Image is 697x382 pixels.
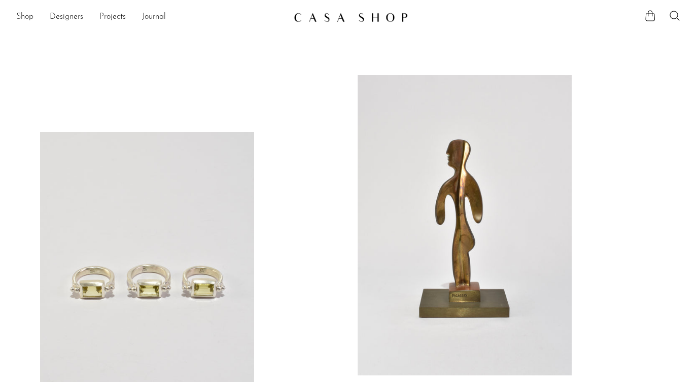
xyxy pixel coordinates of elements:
a: Projects [99,11,126,24]
a: Journal [142,11,166,24]
ul: NEW HEADER MENU [16,9,286,26]
a: Designers [50,11,83,24]
nav: Desktop navigation [16,9,286,26]
a: Shop [16,11,33,24]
